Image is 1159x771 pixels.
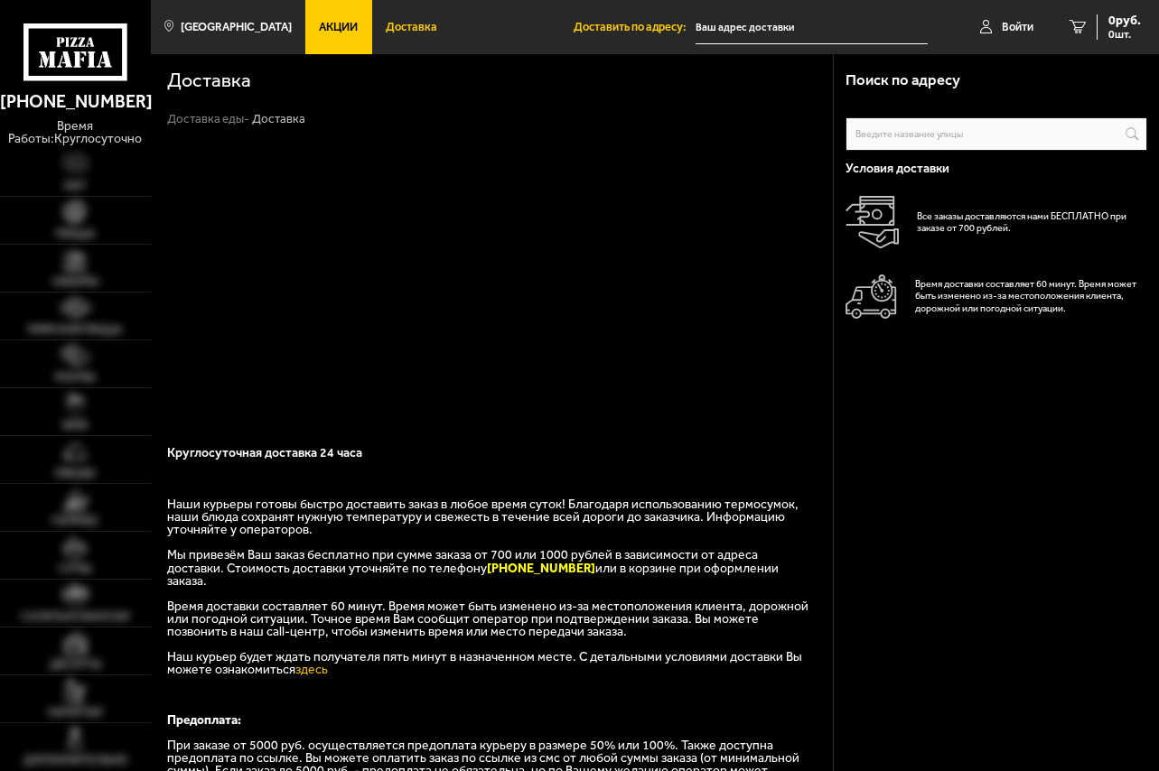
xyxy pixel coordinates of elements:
[55,228,95,240] span: Пицца
[1002,22,1033,33] span: Войти
[915,278,1147,314] p: Время доставки составляет 60 минут. Время может быть изменено из-за местоположения клиента, дорож...
[23,755,127,766] span: Дополнительно
[1108,14,1141,27] span: 0 руб.
[52,276,98,288] span: Наборы
[252,111,305,126] div: Доставка
[574,22,696,33] span: Доставить по адресу:
[55,468,95,479] span: Обеды
[1108,29,1141,40] span: 0 шт.
[62,420,89,432] span: WOK
[167,70,251,89] h1: Доставка
[59,563,91,575] span: Супы
[48,707,102,719] span: Напитки
[846,117,1147,151] input: Введите название улицы
[846,274,897,319] img: Автомобиль доставки
[50,659,101,671] span: Десерты
[167,547,779,589] span: Мы привезём Ваш заказ бесплатно при сумме заказа от 700 или 1000 рублей в зависимости от адреса д...
[846,163,1147,175] h3: Условия доставки
[319,22,358,33] span: Акции
[167,649,802,677] span: Наш курьер будет ждать получателя пять минут в назначенном месте. С детальными условиями доставки...
[167,112,249,125] a: Доставка еды-
[846,196,899,249] img: Оплата доставки
[917,210,1147,235] p: Все заказы доставляются нами БЕСПЛАТНО при заказе от 700 рублей.
[64,181,87,192] span: Хит
[696,11,928,44] input: Ваш адрес доставки
[167,599,808,640] span: Время доставки составляет 60 минут. Время может быть изменено из-за местоположения клиента, дорож...
[386,22,437,33] span: Доставка
[55,372,95,384] span: Роллы
[51,516,98,527] span: Горячее
[487,561,595,576] b: [PHONE_NUMBER]
[21,611,129,623] span: Салаты и закуски
[167,712,241,728] b: Предоплата:
[295,662,328,677] a: здесь
[28,324,122,336] span: Римская пицца
[167,444,817,474] h3: Круглосуточная доставка 24 часа
[181,22,292,33] span: [GEOGRAPHIC_DATA]
[167,497,799,538] span: Наши курьеры готовы быстро доставить заказ в любое время суток! Благодаря использованию термосумо...
[846,72,960,88] h3: Поиск по адресу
